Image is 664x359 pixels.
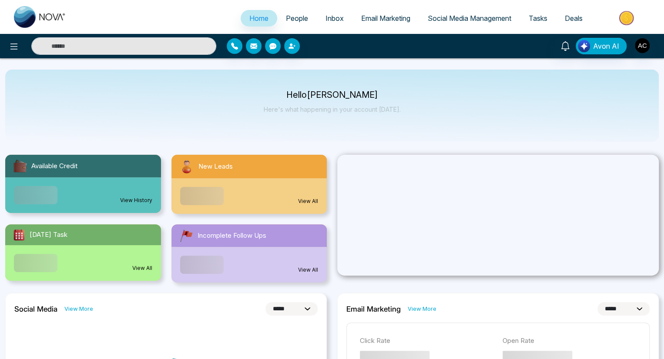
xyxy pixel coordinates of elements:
h2: Email Marketing [346,305,401,313]
p: Hello [PERSON_NAME] [264,91,401,99]
span: New Leads [198,162,233,172]
span: Inbox [325,14,344,23]
span: Social Media Management [428,14,511,23]
a: Incomplete Follow UpsView All [166,224,332,283]
img: availableCredit.svg [12,158,28,174]
img: todayTask.svg [12,228,26,242]
a: New LeadsView All [166,155,332,214]
a: Social Media Management [419,10,520,27]
a: View More [408,305,436,313]
img: Nova CRM Logo [14,6,66,28]
span: Home [249,14,268,23]
span: Tasks [529,14,547,23]
a: View More [64,305,93,313]
a: View All [298,266,318,274]
span: Deals [565,14,583,23]
a: Deals [556,10,591,27]
a: View All [132,264,152,272]
button: Avon AI [576,38,627,54]
img: Lead Flow [578,40,590,52]
p: Open Rate [503,336,637,346]
img: User Avatar [635,38,650,53]
a: Tasks [520,10,556,27]
a: Inbox [317,10,352,27]
p: Click Rate [360,336,494,346]
p: Here's what happening in your account [DATE]. [264,106,401,113]
img: newLeads.svg [178,158,195,175]
a: People [277,10,317,27]
a: View History [120,196,152,204]
span: People [286,14,308,23]
span: Avon AI [593,41,619,51]
h2: Social Media [14,305,57,313]
a: View All [298,197,318,205]
a: Email Marketing [352,10,419,27]
img: Market-place.gif [596,8,659,28]
span: Available Credit [31,161,77,171]
a: Home [241,10,277,27]
span: Incomplete Follow Ups [198,231,266,241]
span: Email Marketing [361,14,410,23]
span: [DATE] Task [30,230,67,240]
img: followUps.svg [178,228,194,243]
